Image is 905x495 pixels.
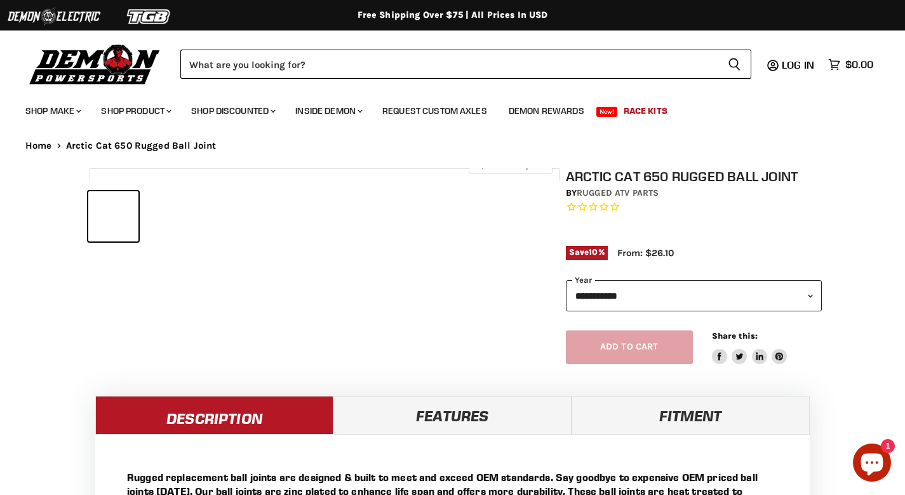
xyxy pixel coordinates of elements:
ul: Main menu [16,93,870,124]
a: Rugged ATV Parts [577,187,659,198]
select: year [566,280,822,311]
img: Demon Powersports [25,41,164,86]
button: Arctic Cat 650 Rugged Ball Joint thumbnail [88,191,138,241]
span: 10 [589,247,598,257]
span: Click to expand [475,160,546,170]
a: Home [25,140,52,151]
img: TGB Logo 2 [102,4,197,29]
span: Arctic Cat 650 Rugged Ball Joint [66,140,217,151]
a: Shop Discounted [182,98,283,124]
aside: Share this: [712,330,788,364]
h1: Arctic Cat 650 Rugged Ball Joint [566,168,822,184]
form: Product [180,50,751,79]
span: New! [596,107,618,117]
img: Demon Electric Logo 2 [6,4,102,29]
a: $0.00 [822,55,880,74]
a: Request Custom Axles [373,98,497,124]
span: Log in [782,58,814,71]
a: Demon Rewards [499,98,594,124]
a: Log in [776,59,822,71]
a: Description [95,396,333,434]
button: Search [718,50,751,79]
input: Search [180,50,718,79]
inbox-online-store-chat: Shopify online store chat [849,444,895,485]
div: by [566,186,822,200]
a: Race Kits [614,98,677,124]
a: Shop Product [91,98,179,124]
a: Features [333,396,572,434]
span: From: $26.10 [617,247,674,259]
a: Shop Make [16,98,89,124]
a: Fitment [572,396,810,434]
a: Inside Demon [286,98,370,124]
span: Save % [566,246,608,260]
span: $0.00 [845,58,873,71]
span: Rated 0.0 out of 5 stars 0 reviews [566,201,822,214]
span: Share this: [712,331,758,341]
